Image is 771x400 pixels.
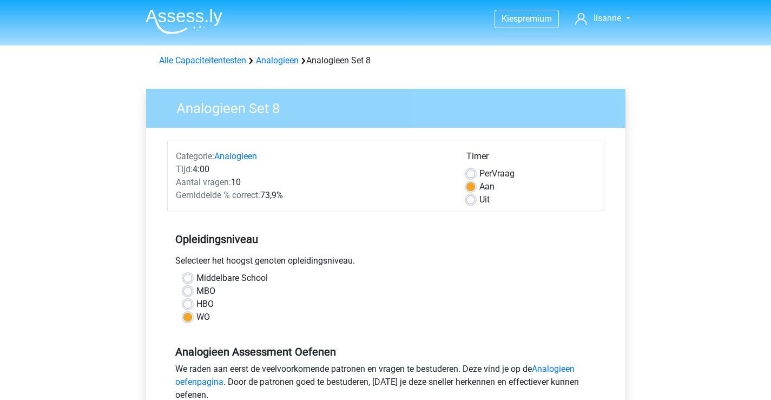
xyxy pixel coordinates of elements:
[479,168,492,179] span: Per
[479,193,490,206] label: Uit
[495,11,558,26] a: Kiespremium
[176,190,260,200] span: Gemiddelde % correct:
[256,55,299,65] a: Analogieen
[168,189,458,202] div: 73,9%
[163,96,617,117] h3: Analogieen Set 8
[159,55,246,65] a: Alle Capaciteitentesten
[175,345,596,358] h5: Analogieen Assessment Oefenen
[594,13,621,23] span: lisanne
[571,12,634,25] a: lisanne
[167,254,604,272] div: Selecteer het hoogst genoten opleidingsniveau.
[155,54,617,67] div: Analogieen Set 8
[196,298,214,311] label: HBO
[146,9,222,34] img: Assessly
[196,285,215,298] label: MBO
[176,164,193,174] span: Tijd:
[176,151,214,161] span: Categorie:
[175,228,596,250] h5: Opleidingsniveau
[466,150,596,167] div: Timer
[479,180,495,193] label: Aan
[168,176,458,189] div: 10
[502,14,518,24] span: Kies
[176,177,231,187] span: Aantal vragen:
[196,311,210,324] label: WO
[479,167,515,180] label: Vraag
[518,14,552,24] span: premium
[196,272,268,285] label: Middelbare School
[168,163,458,176] div: 4:00
[214,151,257,161] a: Analogieen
